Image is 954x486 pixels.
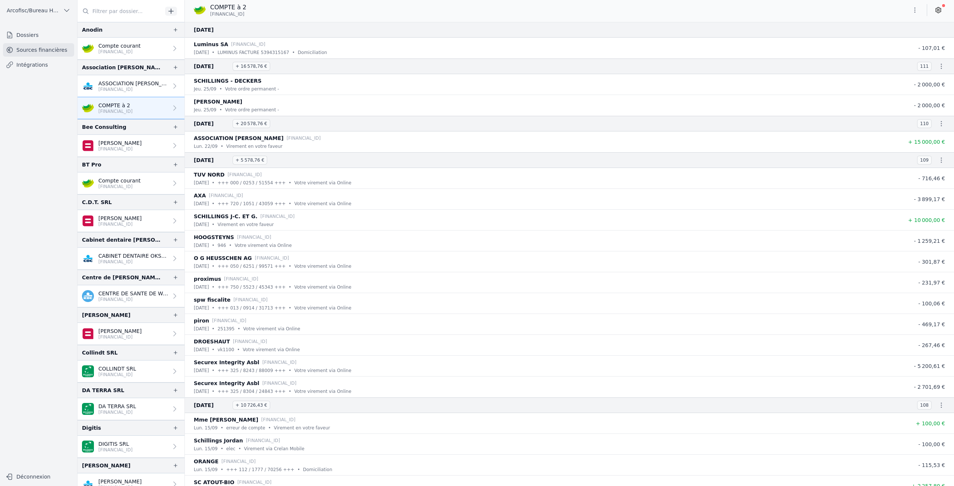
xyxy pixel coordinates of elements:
[82,365,94,377] img: BNP_BE_BUSINESS_GEBABEBB.png
[82,25,102,34] div: Anodin
[294,283,351,291] p: Votre virement via Online
[82,328,94,340] img: belfius-1.png
[98,409,136,415] p: [FINANCIAL_ID]
[82,123,126,131] div: Bee Consulting
[98,42,140,50] p: Compte courant
[212,283,215,291] div: •
[98,365,136,372] p: COLLINDT SRL
[194,304,209,312] p: [DATE]
[221,445,223,452] div: •
[289,283,291,291] div: •
[289,200,291,207] div: •
[194,4,206,16] img: crelan.png
[218,200,286,207] p: +++ 720 / 1051 / 43059 +++
[294,388,351,395] p: Votre virement via Online
[292,49,295,56] div: •
[98,215,142,222] p: [PERSON_NAME]
[194,274,221,283] p: proximus
[268,424,271,432] div: •
[98,86,168,92] p: [FINANCIAL_ID]
[194,346,209,353] p: [DATE]
[98,440,133,448] p: DIGITIS SRL
[82,386,124,395] div: DA TERRA SRL
[262,379,297,387] p: [FINANCIAL_ID]
[98,177,140,184] p: Compte courant
[918,441,945,447] span: - 100,00 €
[82,273,161,282] div: Centre de [PERSON_NAME] ASBL
[82,160,101,169] div: BT Pro
[221,424,223,432] div: •
[908,217,945,223] span: + 10 000,00 €
[194,143,218,150] p: lun. 22/09
[226,143,282,150] p: Virement en votre faveur
[212,325,215,333] div: •
[98,184,140,190] p: [FINANCIAL_ID]
[289,263,291,270] div: •
[98,334,142,340] p: [FINANCIAL_ID]
[233,338,267,345] p: [FINANCIAL_ID]
[194,212,258,221] p: SCHILLINGS J-C. ET G.
[212,367,215,374] div: •
[226,424,265,432] p: erreur de compte
[194,325,209,333] p: [DATE]
[194,242,209,249] p: [DATE]
[917,119,932,128] span: 110
[233,401,270,410] span: + 10 726,43 €
[289,179,291,187] div: •
[289,388,291,395] div: •
[78,135,184,157] a: [PERSON_NAME] [FINANCIAL_ID]
[98,102,133,109] p: COMPTE à 2
[212,346,215,353] div: •
[78,4,162,18] input: Filtrer par dossier...
[194,445,218,452] p: lun. 15/09
[218,179,286,187] p: +++ 000 / 0253 / 51554 +++
[194,466,218,473] p: lun. 15/09
[297,466,300,473] div: •
[233,296,268,304] p: [FINANCIAL_ID]
[82,311,130,320] div: [PERSON_NAME]
[194,156,230,165] span: [DATE]
[82,215,94,227] img: belfius-1.png
[98,372,136,378] p: [FINANCIAL_ID]
[212,200,215,207] div: •
[78,172,184,194] a: Compte courant [FINANCIAL_ID]
[82,403,94,415] img: BNP_BE_BUSINESS_GEBABEBB.png
[917,156,932,165] span: 109
[243,325,300,333] p: Votre virement via Online
[98,139,142,147] p: [PERSON_NAME]
[294,179,351,187] p: Votre virement via Online
[219,106,222,114] div: •
[7,7,60,14] span: Arcofisc/Bureau Haot
[98,327,142,335] p: [PERSON_NAME]
[194,200,209,207] p: [DATE]
[194,170,225,179] p: TUV NORD
[303,466,332,473] p: Domiciliation
[218,283,286,291] p: +++ 750 / 5523 / 45343 +++
[98,478,142,485] p: [PERSON_NAME]
[225,106,279,114] p: Votre ordre permanent -
[82,177,94,189] img: crelan.png
[194,263,209,270] p: [DATE]
[194,337,230,346] p: DROESHAUT
[233,119,270,128] span: + 20 578,76 €
[218,388,286,395] p: +++ 325 / 8304 / 24843 +++
[224,275,258,283] p: [FINANCIAL_ID]
[908,139,945,145] span: + 15 000,00 €
[98,108,133,114] p: [FINANCIAL_ID]
[212,242,215,249] div: •
[237,234,271,241] p: [FINANCIAL_ID]
[918,462,945,468] span: - 115,53 €
[218,367,286,374] p: +++ 325 / 8243 / 88009 +++
[918,342,945,348] span: - 267,46 €
[194,457,218,466] p: ORANGE
[78,398,184,420] a: DA TERRA SRL [FINANCIAL_ID]
[78,38,184,60] a: Compte courant [FINANCIAL_ID]
[221,143,223,150] div: •
[287,134,321,142] p: [FINANCIAL_ID]
[917,401,932,410] span: 108
[98,290,168,297] p: CENTRE DE SANTE DE WARZEE ASBL
[3,43,74,57] a: Sources financières
[82,63,161,72] div: Association [PERSON_NAME] et [PERSON_NAME]
[194,97,242,106] p: [PERSON_NAME]
[82,461,130,470] div: [PERSON_NAME]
